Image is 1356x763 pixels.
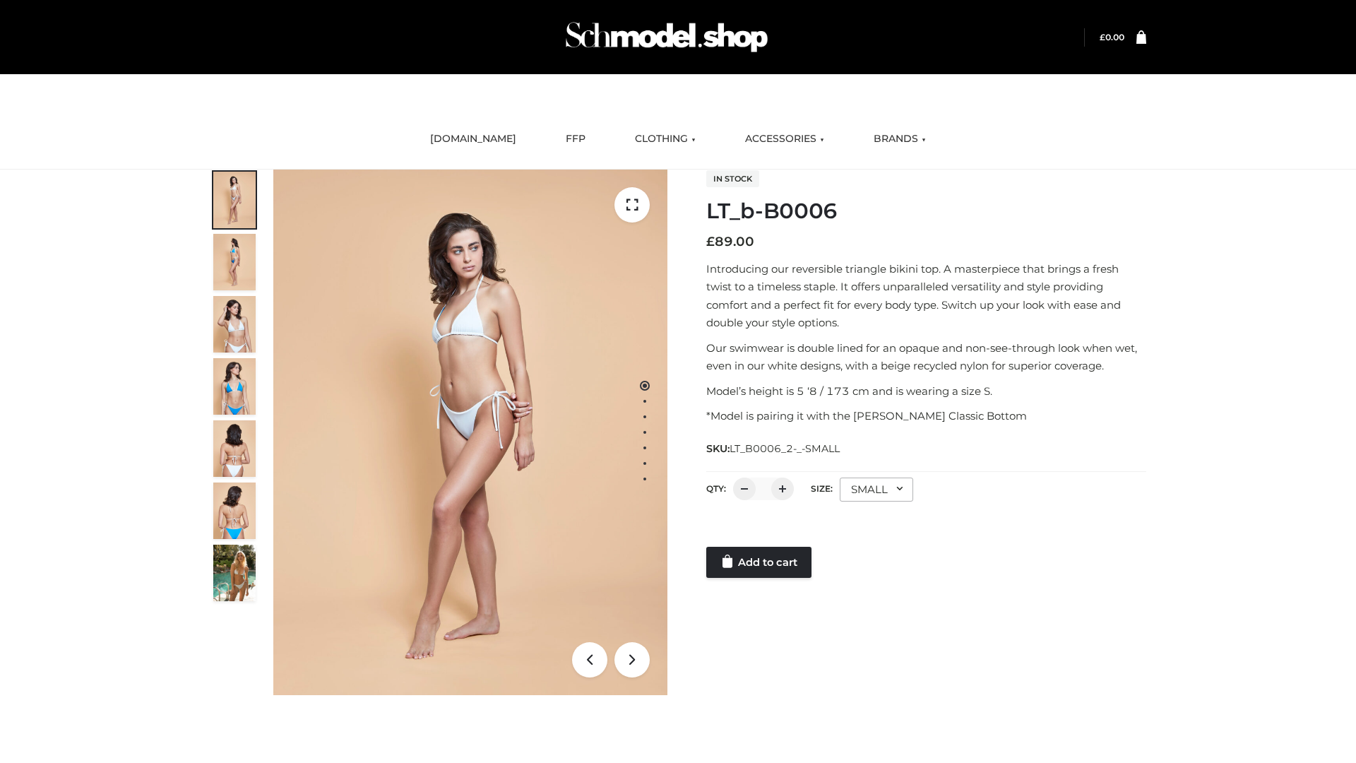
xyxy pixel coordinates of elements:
[706,170,759,187] span: In stock
[213,483,256,539] img: ArielClassicBikiniTop_CloudNine_AzureSky_OW114ECO_8-scaled.jpg
[706,234,754,249] bdi: 89.00
[624,124,706,155] a: CLOTHING
[1100,32,1105,42] span: £
[734,124,835,155] a: ACCESSORIES
[213,172,256,228] img: ArielClassicBikiniTop_CloudNine_AzureSky_OW114ECO_1-scaled.jpg
[1100,32,1124,42] bdi: 0.00
[730,442,840,455] span: LT_B0006_2-_-SMALL
[706,382,1146,401] p: Model’s height is 5 ‘8 / 173 cm and is wearing a size S.
[561,9,773,65] img: Schmodel Admin 964
[706,483,726,494] label: QTY:
[706,339,1146,375] p: Our swimwear is double lined for an opaque and non-see-through look when wet, even in our white d...
[420,124,527,155] a: [DOMAIN_NAME]
[213,296,256,353] img: ArielClassicBikiniTop_CloudNine_AzureSky_OW114ECO_3-scaled.jpg
[706,440,841,457] span: SKU:
[273,170,667,695] img: ArielClassicBikiniTop_CloudNine_AzureSky_OW114ECO_1
[706,199,1146,224] h1: LT_b-B0006
[863,124,936,155] a: BRANDS
[706,260,1146,332] p: Introducing our reversible triangle bikini top. A masterpiece that brings a fresh twist to a time...
[1100,32,1124,42] a: £0.00
[213,545,256,601] img: Arieltop_CloudNine_AzureSky2.jpg
[706,407,1146,425] p: *Model is pairing it with the [PERSON_NAME] Classic Bottom
[811,483,833,494] label: Size:
[555,124,596,155] a: FFP
[706,234,715,249] span: £
[706,547,811,578] a: Add to cart
[840,478,913,502] div: SMALL
[213,234,256,290] img: ArielClassicBikiniTop_CloudNine_AzureSky_OW114ECO_2-scaled.jpg
[213,358,256,415] img: ArielClassicBikiniTop_CloudNine_AzureSky_OW114ECO_4-scaled.jpg
[213,420,256,477] img: ArielClassicBikiniTop_CloudNine_AzureSky_OW114ECO_7-scaled.jpg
